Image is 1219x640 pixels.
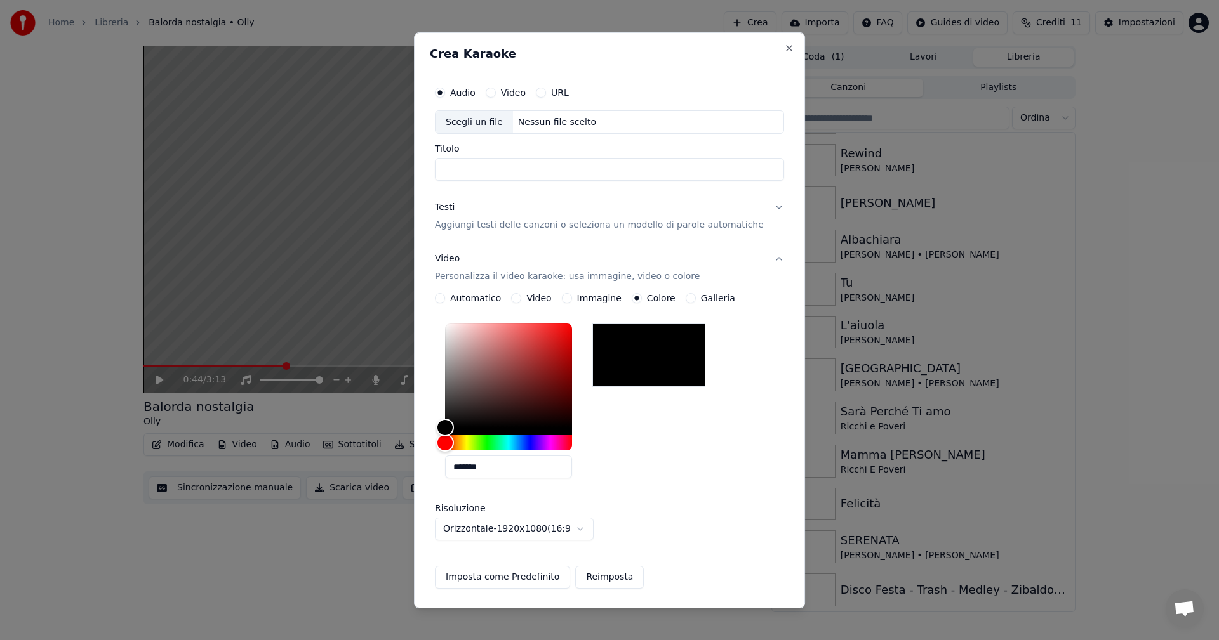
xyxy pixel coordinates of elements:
div: Testi [435,201,455,214]
button: VideoPersonalizza il video karaoke: usa immagine, video o colore [435,242,784,293]
button: Imposta come Predefinito [435,566,570,589]
button: TestiAggiungi testi delle canzoni o seleziona un modello di parole automatiche [435,191,784,242]
label: Risoluzione [435,504,562,513]
label: Audio [450,88,476,96]
div: VideoPersonalizza il video karaoke: usa immagine, video o colore [435,293,784,599]
h2: Crea Karaoke [430,48,789,59]
div: Video [435,252,700,283]
button: Reimposta [575,566,644,589]
label: Colore [647,294,676,303]
button: Avanzato [435,599,784,632]
label: Automatico [450,294,501,303]
label: Titolo [435,144,784,153]
label: Video [526,294,551,303]
label: Galleria [701,294,735,303]
div: Hue [445,435,572,450]
label: URL [551,88,569,96]
div: Nessun file scelto [513,115,601,128]
p: Personalizza il video karaoke: usa immagine, video o colore [435,270,700,283]
div: Scegli un file [436,110,513,133]
label: Video [501,88,526,96]
p: Aggiungi testi delle canzoni o seleziona un modello di parole automatiche [435,219,764,232]
label: Immagine [577,294,622,303]
div: Color [445,323,572,428]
